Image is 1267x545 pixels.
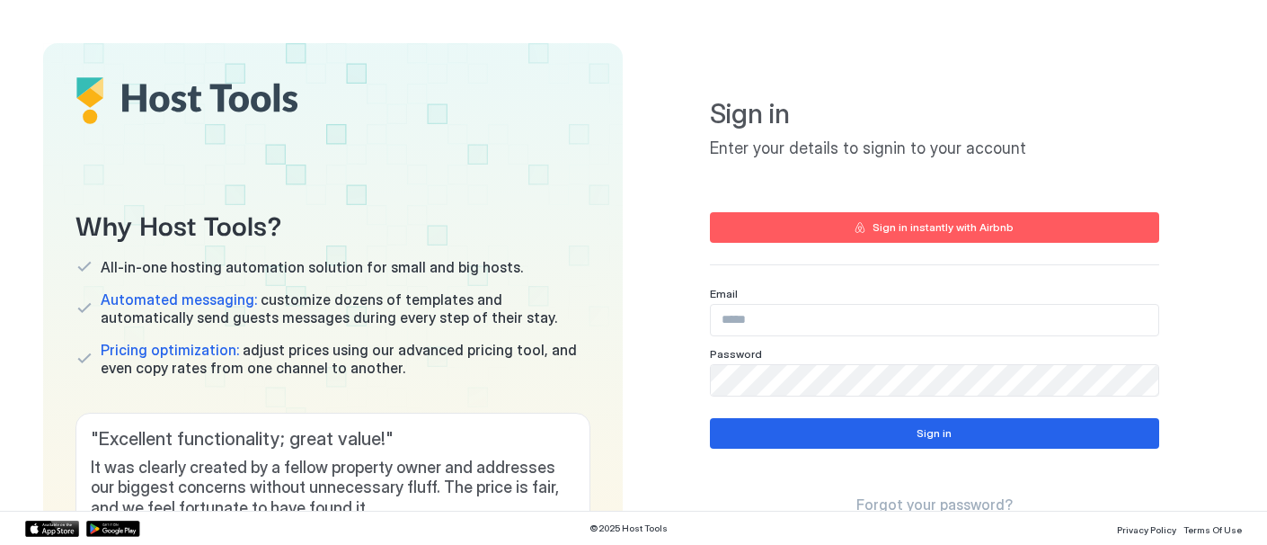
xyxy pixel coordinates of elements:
span: " Excellent functionality; great value! " [91,428,575,451]
a: Terms Of Use [1183,519,1242,538]
a: Google Play Store [86,521,140,537]
a: Forgot your password? [856,496,1013,514]
span: Sign in [710,97,1159,131]
span: Forgot your password? [856,496,1013,514]
input: Input Field [711,305,1158,335]
a: Privacy Policy [1117,519,1176,538]
span: Email [710,287,738,300]
span: Password [710,347,762,361]
a: App Store [25,521,79,537]
span: customize dozens of templates and automatically send guests messages during every step of their s... [101,290,590,326]
span: Why Host Tools? [75,203,590,244]
input: Input Field [711,365,1158,396]
button: Sign in [710,418,1159,449]
span: Terms Of Use [1183,524,1242,535]
div: Sign in instantly with Airbnb [873,219,1014,236]
span: adjust prices using our advanced pricing tool, and even copy rates from one channel to another. [101,341,590,377]
span: Pricing optimization: [101,341,239,359]
span: Automated messaging: [101,290,257,308]
span: Enter your details to signin to your account [710,138,1159,159]
span: It was clearly created by a fellow property owner and addresses our biggest concerns without unne... [91,458,575,519]
div: Sign in [917,425,952,442]
button: Sign in instantly with Airbnb [710,212,1159,243]
span: All-in-one hosting automation solution for small and big hosts. [101,258,523,276]
span: © 2025 Host Tools [589,523,668,534]
span: Privacy Policy [1117,524,1176,535]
